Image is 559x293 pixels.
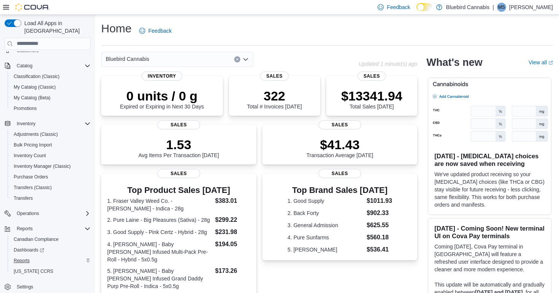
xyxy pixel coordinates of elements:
[17,226,33,232] span: Reports
[548,61,553,65] svg: External link
[446,3,489,12] p: Bluebird Cannabis
[11,83,91,92] span: My Catalog (Classic)
[11,183,55,192] a: Transfers (Classic)
[11,162,74,171] a: Inventory Manager (Classic)
[120,88,204,110] div: Expired or Expiring in Next 30 Days
[11,104,91,113] span: Promotions
[529,59,553,65] a: View allExternal link
[492,3,494,12] p: |
[2,208,94,219] button: Operations
[11,72,91,81] span: Classification (Classic)
[14,84,56,90] span: My Catalog (Classic)
[8,161,94,172] button: Inventory Manager (Classic)
[357,72,386,81] span: Sales
[14,236,59,242] span: Canadian Compliance
[498,3,505,12] span: MS
[434,152,545,167] h3: [DATE] - [MEDICAL_DATA] choices are now saved when receiving
[107,186,250,195] h3: Top Product Sales [DATE]
[11,140,55,150] a: Bulk Pricing Import
[2,118,94,129] button: Inventory
[2,223,94,234] button: Reports
[8,92,94,103] button: My Catalog (Beta)
[434,225,545,240] h3: [DATE] - Coming Soon! New terminal UI on Cova Pay terminals
[148,27,172,35] span: Feedback
[367,209,392,218] dd: $902.33
[8,140,94,150] button: Bulk Pricing Import
[14,247,44,253] span: Dashboards
[14,224,36,233] button: Reports
[17,121,35,127] span: Inventory
[11,194,36,203] a: Transfers
[14,61,91,70] span: Catalog
[14,282,91,291] span: Settings
[426,56,482,68] h2: What's new
[215,215,250,225] dd: $299.22
[8,172,94,182] button: Purchase Orders
[11,245,91,255] span: Dashboards
[8,266,94,277] button: [US_STATE] CCRS
[17,210,39,217] span: Operations
[14,268,53,274] span: [US_STATE] CCRS
[107,216,212,224] dt: 2. Pure Laine - Big Pleasures (Sativa) - 28g
[247,88,302,110] div: Total # Invoices [DATE]
[8,255,94,266] button: Reports
[8,234,94,245] button: Canadian Compliance
[14,61,35,70] button: Catalog
[15,3,49,11] img: Cova
[11,151,91,160] span: Inventory Count
[11,267,91,276] span: Washington CCRS
[157,120,200,129] span: Sales
[8,150,94,161] button: Inventory Count
[11,140,91,150] span: Bulk Pricing Import
[14,174,48,180] span: Purchase Orders
[11,72,63,81] a: Classification (Classic)
[14,153,46,159] span: Inventory Count
[319,169,361,178] span: Sales
[14,119,38,128] button: Inventory
[287,234,364,241] dt: 4. Pure Sunfarms
[11,256,33,265] a: Reports
[247,88,302,104] p: 322
[11,172,91,182] span: Purchase Orders
[120,88,204,104] p: 0 units / 0 g
[416,3,432,11] input: Dark Mode
[14,131,58,137] span: Adjustments (Classic)
[106,54,149,64] span: Bluebird Cannabis
[2,281,94,292] button: Settings
[8,103,94,114] button: Promotions
[11,183,91,192] span: Transfers (Classic)
[497,3,506,12] div: Matt Sicoli
[11,83,59,92] a: My Catalog (Classic)
[243,56,249,62] button: Open list of options
[107,228,212,236] dt: 3. Good Supply - Pink Certz - Hybrid - 28g
[11,235,62,244] a: Canadian Compliance
[11,104,40,113] a: Promotions
[11,162,91,171] span: Inventory Manager (Classic)
[107,197,212,212] dt: 1. Fraser Valley Weed Co. - [PERSON_NAME] - Indica - 28g
[8,129,94,140] button: Adjustments (Classic)
[287,197,364,205] dt: 1. Good Supply
[306,137,373,158] div: Transaction Average [DATE]
[138,137,219,152] p: 1.53
[215,196,250,205] dd: $383.01
[11,267,56,276] a: [US_STATE] CCRS
[11,172,51,182] a: Purchase Orders
[341,88,402,104] p: $13341.94
[11,130,91,139] span: Adjustments (Classic)
[21,19,91,35] span: Load All Apps in [GEOGRAPHIC_DATA]
[509,3,553,12] p: [PERSON_NAME]
[2,61,94,71] button: Catalog
[8,245,94,255] a: Dashboards
[11,235,91,244] span: Canadian Compliance
[234,56,240,62] button: Clear input
[11,245,47,255] a: Dashboards
[14,224,91,233] span: Reports
[17,284,33,290] span: Settings
[14,119,91,128] span: Inventory
[107,267,212,290] dt: 5. [PERSON_NAME] - Baby [PERSON_NAME] Infused Grand Daddy Purp Pre-Roll - Indica - 5x0.5g
[287,246,364,253] dt: 5. [PERSON_NAME]
[14,209,91,218] span: Operations
[14,258,30,264] span: Reports
[387,3,410,11] span: Feedback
